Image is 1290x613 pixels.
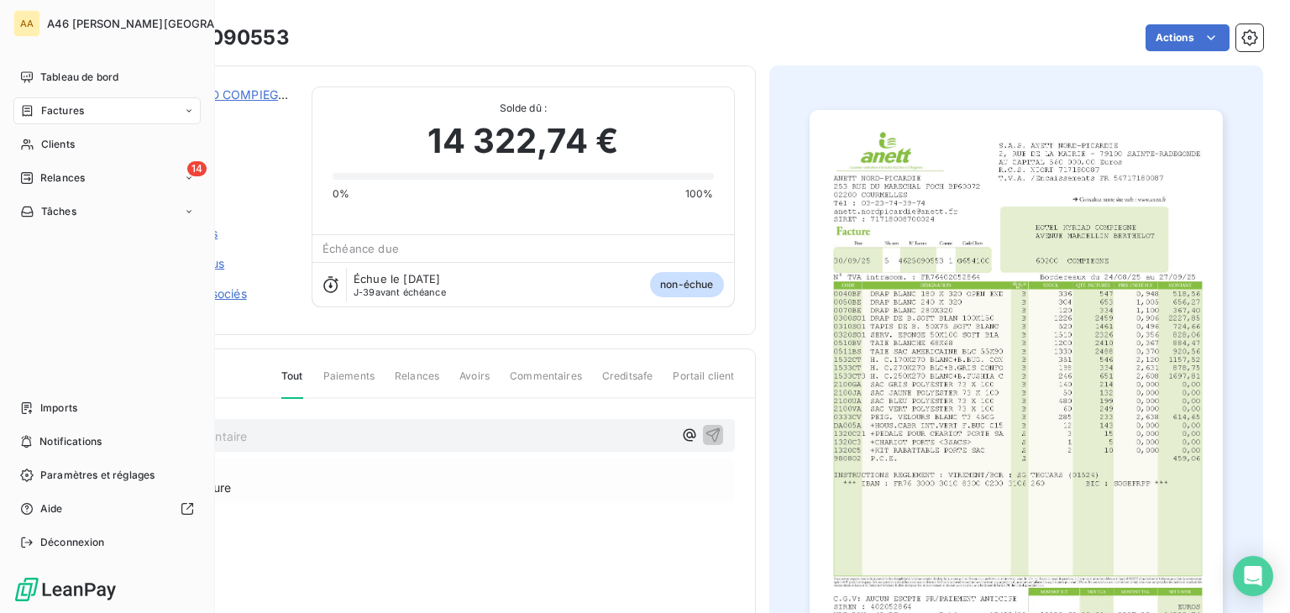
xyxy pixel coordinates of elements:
h3: 4625090553 [157,23,290,53]
img: Logo LeanPay [13,576,118,603]
span: J-39 [354,286,375,298]
button: Actions [1146,24,1230,51]
span: Paramètres et réglages [40,468,155,483]
span: Creditsafe [602,369,653,397]
span: Tâches [41,204,76,219]
span: Relances [40,170,85,186]
span: Factures [41,103,84,118]
span: 0% [333,186,349,202]
span: Avoirs [459,369,490,397]
span: Déconnexion [40,535,105,550]
span: 100% [685,186,714,202]
span: Clients [41,137,75,152]
span: Aide [40,501,63,516]
span: Échéance due [322,242,399,255]
span: 14 [187,161,207,176]
span: A46 [PERSON_NAME][GEOGRAPHIC_DATA] [47,17,279,30]
a: Aide [13,495,201,522]
span: Tableau de bord [40,70,118,85]
span: Relances [395,369,439,397]
span: 14 322,74 € [427,116,618,166]
div: Open Intercom Messenger [1233,556,1273,596]
span: avant échéance [354,287,446,297]
span: non-échue [650,272,723,297]
span: Tout [281,369,303,399]
span: Imports [40,401,77,416]
span: Paiements [323,369,375,397]
span: Portail client [673,369,734,397]
span: Notifications [39,434,102,449]
div: AA [13,10,40,37]
span: Échue le [DATE] [354,272,440,286]
span: Solde dû : [333,101,713,116]
span: Commentaires [510,369,582,397]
